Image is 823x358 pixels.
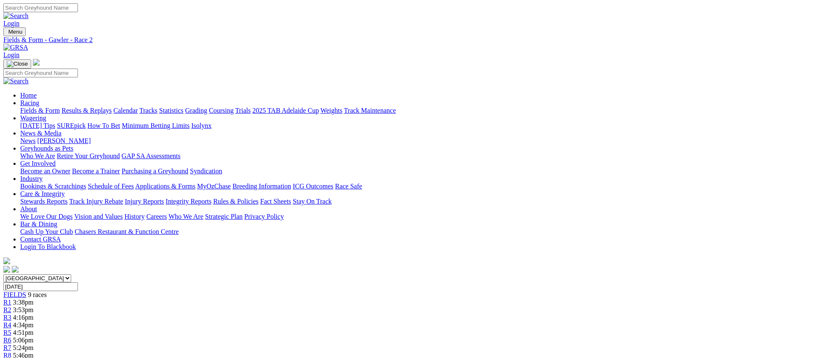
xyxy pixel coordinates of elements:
[57,122,86,129] a: SUREpick
[61,107,112,114] a: Results & Replays
[20,198,820,205] div: Care & Integrity
[13,314,34,321] span: 4:16pm
[124,213,144,220] a: History
[20,92,37,99] a: Home
[13,306,34,313] span: 3:53pm
[20,160,56,167] a: Get Involved
[244,213,284,220] a: Privacy Policy
[12,266,19,273] img: twitter.svg
[88,183,134,190] a: Schedule of Fees
[321,107,342,114] a: Weights
[3,51,19,58] a: Login
[13,321,34,329] span: 4:34pm
[20,167,820,175] div: Get Involved
[7,61,28,67] img: Close
[168,213,203,220] a: Who We Are
[135,183,195,190] a: Applications & Forms
[190,167,222,175] a: Syndication
[13,344,34,351] span: 5:24pm
[235,107,251,114] a: Trials
[3,257,10,264] img: logo-grsa-white.png
[20,220,57,228] a: Bar & Dining
[20,130,61,137] a: News & Media
[72,167,120,175] a: Become a Trainer
[20,107,820,114] div: Racing
[74,213,123,220] a: Vision and Values
[260,198,291,205] a: Fact Sheets
[3,20,19,27] a: Login
[232,183,291,190] a: Breeding Information
[20,122,820,130] div: Wagering
[205,213,243,220] a: Strategic Plan
[20,243,76,250] a: Login To Blackbook
[20,107,60,114] a: Fields & Form
[3,77,29,85] img: Search
[3,59,31,69] button: Toggle navigation
[20,183,86,190] a: Bookings & Scratchings
[3,282,78,291] input: Select date
[69,198,123,205] a: Track Injury Rebate
[8,29,22,35] span: Menu
[213,198,259,205] a: Rules & Policies
[75,228,179,235] a: Chasers Restaurant & Function Centre
[20,114,46,122] a: Wagering
[3,3,78,12] input: Search
[3,69,78,77] input: Search
[166,198,211,205] a: Integrity Reports
[3,329,11,336] a: R5
[13,337,34,344] span: 5:06pm
[3,27,26,36] button: Toggle navigation
[209,107,234,114] a: Coursing
[159,107,184,114] a: Statistics
[20,167,70,175] a: Become an Owner
[20,145,73,152] a: Greyhounds as Pets
[13,329,34,336] span: 4:51pm
[20,213,72,220] a: We Love Our Dogs
[20,137,35,144] a: News
[28,291,47,298] span: 9 races
[293,183,333,190] a: ICG Outcomes
[3,337,11,344] a: R6
[113,107,138,114] a: Calendar
[37,137,91,144] a: [PERSON_NAME]
[3,306,11,313] a: R2
[20,152,820,160] div: Greyhounds as Pets
[88,122,120,129] a: How To Bet
[3,44,28,51] img: GRSA
[20,205,37,212] a: About
[3,314,11,321] a: R3
[122,167,188,175] a: Purchasing a Greyhound
[185,107,207,114] a: Grading
[125,198,164,205] a: Injury Reports
[20,228,73,235] a: Cash Up Your Club
[3,12,29,20] img: Search
[122,122,190,129] a: Minimum Betting Limits
[146,213,167,220] a: Careers
[139,107,158,114] a: Tracks
[344,107,396,114] a: Track Maintenance
[33,59,40,66] img: logo-grsa-white.png
[3,299,11,306] a: R1
[20,152,55,159] a: Who We Are
[20,228,820,236] div: Bar & Dining
[3,266,10,273] img: facebook.svg
[20,99,39,106] a: Racing
[20,213,820,220] div: About
[3,344,11,351] a: R7
[20,122,55,129] a: [DATE] Tips
[20,236,61,243] a: Contact GRSA
[3,36,820,44] a: Fields & Form - Gawler - Race 2
[20,175,43,182] a: Industry
[3,321,11,329] a: R4
[335,183,362,190] a: Race Safe
[3,291,26,298] a: FIELDS
[122,152,181,159] a: GAP SA Assessments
